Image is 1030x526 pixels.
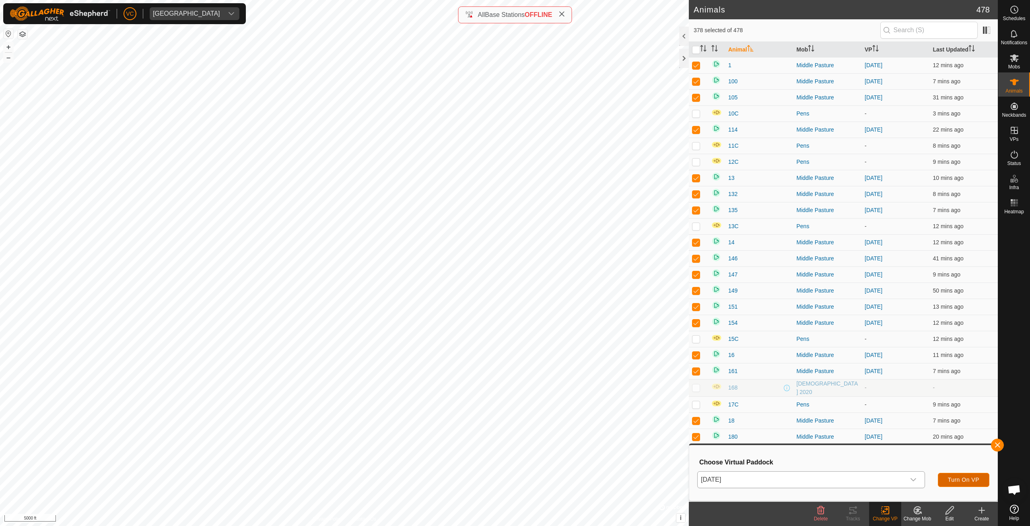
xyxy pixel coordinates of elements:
[865,207,882,213] a: [DATE]
[711,365,721,375] img: returning on
[933,142,960,149] span: 24 Sept 2025, 7:49 am
[4,53,13,62] button: –
[728,319,737,327] span: 154
[933,433,964,440] span: 24 Sept 2025, 7:36 am
[797,61,859,70] div: Middle Pasture
[865,287,882,294] a: [DATE]
[711,46,718,53] p-sorticon: Activate to sort
[728,254,737,263] span: 146
[865,94,882,101] a: [DATE]
[1009,516,1019,521] span: Help
[797,433,859,441] div: Middle Pasture
[797,238,859,247] div: Middle Pasture
[711,268,721,278] img: returning on
[728,77,737,86] span: 100
[711,252,721,262] img: returning on
[4,42,13,52] button: +
[694,26,880,35] span: 378 selected of 478
[797,270,859,279] div: Middle Pasture
[1007,161,1021,166] span: Status
[869,515,901,522] div: Change VP
[933,62,964,68] span: 24 Sept 2025, 7:44 am
[865,384,867,391] app-display-virtual-paddock-transition: -
[1004,209,1024,214] span: Heatmap
[1002,113,1026,118] span: Neckbands
[1001,40,1027,45] span: Notifications
[1009,137,1018,142] span: VPs
[711,334,722,341] img: In Progress
[933,159,960,165] span: 24 Sept 2025, 7:47 am
[676,514,685,522] button: i
[728,190,737,198] span: 132
[797,206,859,215] div: Middle Pasture
[865,255,882,262] a: [DATE]
[905,472,921,488] div: dropdown trigger
[150,7,223,20] span: Buenos Aires
[694,5,976,14] h2: Animals
[1005,89,1023,93] span: Animals
[933,515,966,522] div: Edit
[1008,64,1020,69] span: Mobs
[728,384,737,392] span: 168
[933,271,960,278] span: 24 Sept 2025, 7:47 am
[797,93,859,102] div: Middle Pasture
[865,142,867,149] app-display-virtual-paddock-transition: -
[797,222,859,231] div: Pens
[814,516,828,522] span: Delete
[865,368,882,374] a: [DATE]
[797,400,859,409] div: Pens
[728,335,739,343] span: 15C
[797,380,859,396] div: [DEMOGRAPHIC_DATA] 2020
[728,417,735,425] span: 18
[797,351,859,359] div: Middle Pasture
[865,239,882,245] a: [DATE]
[837,515,869,522] div: Tracks
[711,236,721,246] img: returning on
[1003,16,1025,21] span: Schedules
[865,62,882,68] a: [DATE]
[797,174,859,182] div: Middle Pasture
[485,11,525,18] span: Base Stations
[728,400,739,409] span: 17C
[933,336,964,342] span: 24 Sept 2025, 7:44 am
[933,368,960,374] span: 24 Sept 2025, 7:49 am
[728,238,735,247] span: 14
[711,431,721,440] img: returning on
[797,126,859,134] div: Middle Pasture
[797,109,859,118] div: Pens
[865,175,882,181] a: [DATE]
[711,172,721,182] img: returning on
[728,303,737,311] span: 151
[711,400,722,407] img: In Progress
[865,110,867,117] app-display-virtual-paddock-transition: -
[711,317,721,326] img: returning on
[10,6,110,21] img: Gallagher Logo
[711,59,721,69] img: returning on
[793,42,862,58] th: Mob
[933,175,964,181] span: 24 Sept 2025, 7:46 am
[18,29,27,39] button: Map Layers
[711,349,721,359] img: returning on
[711,204,721,214] img: returning on
[700,46,707,53] p-sorticon: Activate to sort
[711,157,722,164] img: In Progress
[865,191,882,197] a: [DATE]
[797,158,859,166] div: Pens
[728,206,737,215] span: 135
[872,46,879,53] p-sorticon: Activate to sort
[711,383,722,390] img: In Progress
[478,11,485,18] span: All
[728,351,735,359] span: 16
[865,320,882,326] a: [DATE]
[933,384,935,391] span: -
[865,417,882,424] a: [DATE]
[933,110,960,117] span: 24 Sept 2025, 7:53 am
[711,124,721,133] img: returning on
[699,458,989,466] h3: Choose Virtual Paddock
[725,42,793,58] th: Animal
[933,401,960,408] span: 24 Sept 2025, 7:47 am
[865,271,882,278] a: [DATE]
[933,417,960,424] span: 24 Sept 2025, 7:49 am
[728,367,737,375] span: 161
[808,46,814,53] p-sorticon: Activate to sort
